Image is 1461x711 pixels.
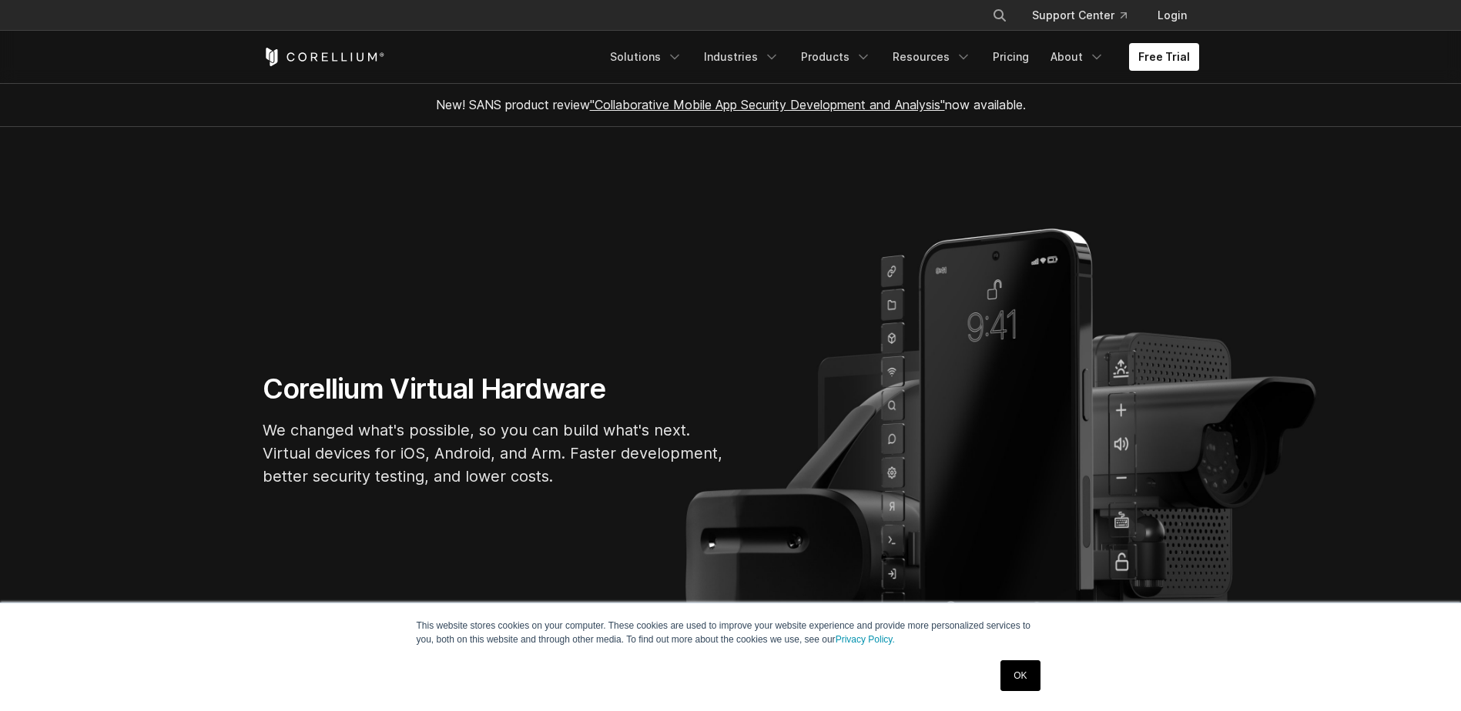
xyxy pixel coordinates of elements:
[1041,43,1114,71] a: About
[1000,660,1040,691] a: OK
[836,634,895,645] a: Privacy Policy.
[590,97,945,112] a: "Collaborative Mobile App Security Development and Analysis"
[1145,2,1199,29] a: Login
[1129,43,1199,71] a: Free Trial
[1020,2,1139,29] a: Support Center
[263,419,725,488] p: We changed what's possible, so you can build what's next. Virtual devices for iOS, Android, and A...
[601,43,1199,71] div: Navigation Menu
[792,43,880,71] a: Products
[601,43,692,71] a: Solutions
[973,2,1199,29] div: Navigation Menu
[263,372,725,406] h1: Corellium Virtual Hardware
[695,43,789,71] a: Industries
[263,48,385,66] a: Corellium Home
[417,619,1045,646] p: This website stores cookies on your computer. These cookies are used to improve your website expe...
[436,97,1026,112] span: New! SANS product review now available.
[983,43,1038,71] a: Pricing
[986,2,1014,29] button: Search
[883,43,980,71] a: Resources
